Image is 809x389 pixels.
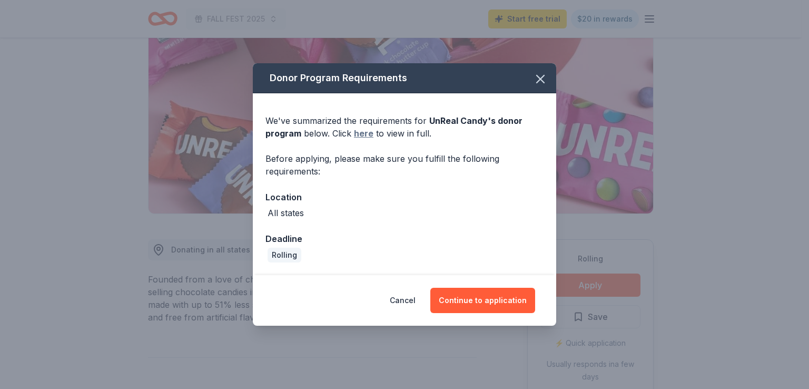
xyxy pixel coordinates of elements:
div: Before applying, please make sure you fulfill the following requirements: [265,152,544,178]
a: here [354,127,373,140]
div: All states [268,207,304,219]
div: Deadline [265,232,544,246]
button: Cancel [390,288,416,313]
div: We've summarized the requirements for below. Click to view in full. [265,114,544,140]
div: Location [265,190,544,204]
div: Rolling [268,248,301,262]
div: Donor Program Requirements [253,63,556,93]
button: Continue to application [430,288,535,313]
